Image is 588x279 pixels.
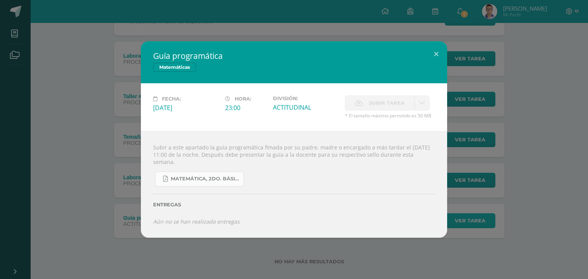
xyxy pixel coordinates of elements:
[171,176,240,182] span: Matemática, 2do. Básico.pdf
[153,63,196,72] span: Matemáticas
[425,41,447,67] button: Close (Esc)
[155,172,244,187] a: Matemática, 2do. Básico.pdf
[273,103,339,112] div: ACTITUDINAL
[225,104,267,112] div: 23:00
[141,131,447,238] div: Subir a este apartado la guía programática fimada por su padre, madre o encargado a más tardar el...
[153,50,435,61] h2: Guía programática
[153,218,240,225] i: Aún no se han realizado entregas
[153,104,219,112] div: [DATE]
[345,112,435,119] span: * El tamaño máximo permitido es 50 MB
[345,96,415,110] label: La fecha de entrega ha expirado
[369,96,405,110] span: Subir tarea
[273,96,339,101] label: División:
[153,202,435,208] label: Entregas
[415,96,430,110] a: La fecha de entrega ha expirado
[235,96,251,102] span: Hora:
[162,96,181,102] span: Fecha:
